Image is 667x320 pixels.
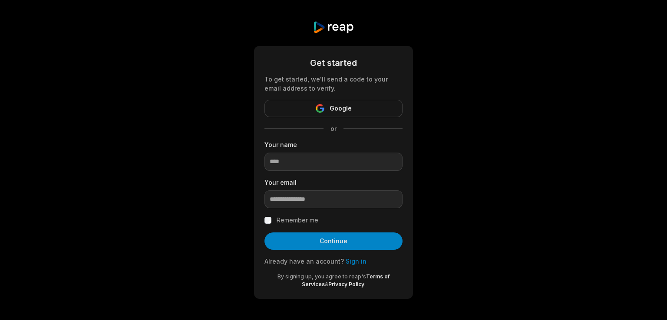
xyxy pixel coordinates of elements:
[324,124,343,133] span: or
[325,281,328,287] span: &
[277,273,366,280] span: By signing up, you agree to reap's
[364,281,366,287] span: .
[346,258,367,265] a: Sign in
[277,215,318,225] label: Remember me
[330,103,352,114] span: Google
[264,56,403,69] div: Get started
[264,258,344,265] span: Already have an account?
[313,21,354,34] img: reap
[328,281,364,287] a: Privacy Policy
[264,140,403,149] label: Your name
[264,75,403,93] div: To get started, we'll send a code to your email address to verify.
[264,232,403,250] button: Continue
[264,100,403,117] button: Google
[264,178,403,187] label: Your email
